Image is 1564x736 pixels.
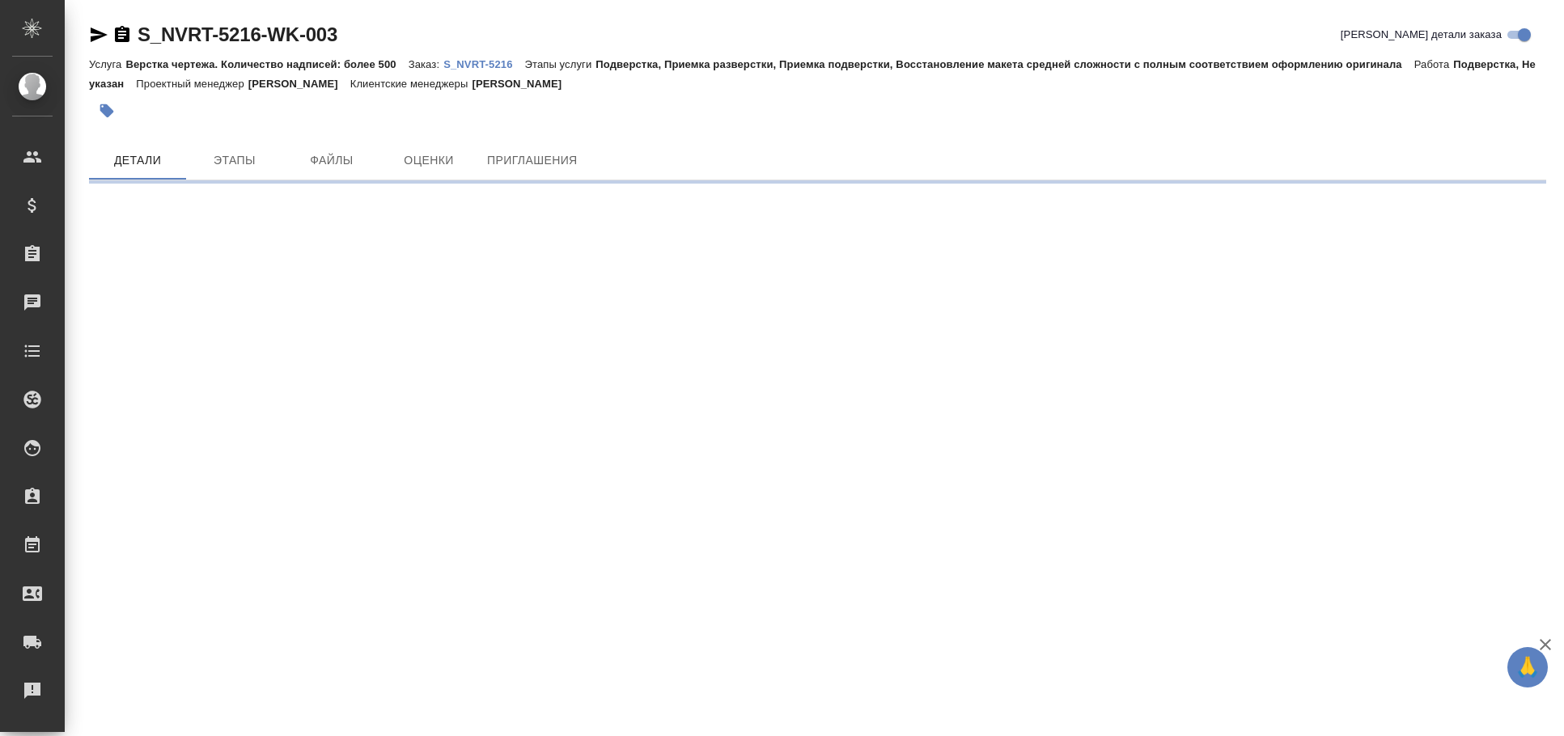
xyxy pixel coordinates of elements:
p: Этапы услуги [525,58,596,70]
a: S_NVRT-5216-WK-003 [138,23,337,45]
button: Добавить тэг [89,93,125,129]
p: [PERSON_NAME] [248,78,350,90]
button: 🙏 [1507,647,1548,687]
p: Подверстка, Приемка разверстки, Приемка подверстки, Восстановление макета средней сложности с пол... [596,58,1414,70]
button: Скопировать ссылку для ЯМессенджера [89,25,108,44]
p: Заказ: [409,58,443,70]
span: Файлы [293,150,371,171]
span: Оценки [390,150,468,171]
a: S_NVRT-5216 [443,57,524,70]
p: Работа [1414,58,1454,70]
p: Проектный менеджер [136,78,248,90]
p: Верстка чертежа. Количество надписей: более 500 [125,58,408,70]
span: 🙏 [1514,650,1541,684]
span: Этапы [196,150,273,171]
span: Детали [99,150,176,171]
button: Скопировать ссылку [112,25,132,44]
p: S_NVRT-5216 [443,58,524,70]
span: Приглашения [487,150,578,171]
p: Клиентские менеджеры [350,78,473,90]
p: Услуга [89,58,125,70]
p: [PERSON_NAME] [472,78,574,90]
span: [PERSON_NAME] детали заказа [1341,27,1502,43]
